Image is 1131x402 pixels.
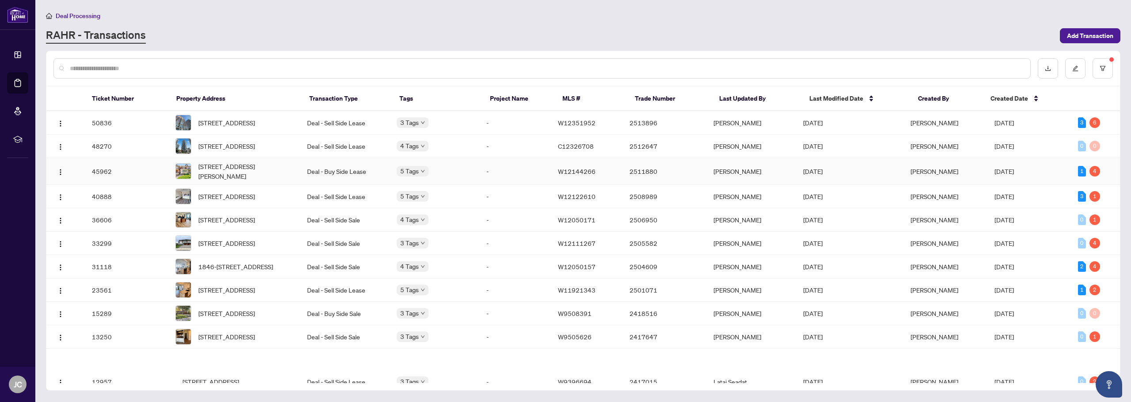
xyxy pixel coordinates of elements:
span: [DATE] [803,263,823,271]
button: Logo [53,139,68,153]
div: 0 [1078,376,1086,387]
span: 5 Tags [400,285,419,295]
span: W12351952 [558,119,596,127]
td: - [479,135,551,158]
span: W11921343 [558,286,596,294]
img: Logo [57,169,64,176]
span: [DATE] [994,286,1014,294]
td: 48270 [85,135,168,158]
span: 3 Tags [400,117,419,128]
td: 45962 [85,158,168,185]
span: [PERSON_NAME] [911,142,958,150]
span: [DATE] [803,239,823,247]
span: 3 Tags [400,331,419,342]
span: [DATE] [803,309,823,317]
button: Logo [53,189,68,203]
span: Created Date [991,94,1028,103]
td: 15289 [85,302,168,325]
span: W12050157 [558,263,596,271]
span: download [1045,65,1051,71]
th: MLS # [555,86,628,111]
span: filter [1100,65,1106,71]
span: edit [1072,65,1078,71]
span: [DATE] [803,286,823,294]
td: 2504609 [622,255,706,278]
div: 2 [1089,285,1100,295]
span: [PERSON_NAME] [911,239,958,247]
span: [DATE] [994,333,1014,341]
span: [STREET_ADDRESS] [198,141,255,151]
img: thumbnail-img [176,329,191,344]
span: [STREET_ADDRESS] [198,238,255,248]
img: Logo [57,379,64,386]
img: Logo [57,120,64,127]
td: 50836 [85,111,168,135]
div: 2 [1078,261,1086,272]
span: [STREET_ADDRESS] [198,332,255,342]
span: [DATE] [994,142,1014,150]
button: Logo [53,164,68,178]
button: Logo [53,283,68,297]
td: Deal - Buy Side Sale [300,302,390,325]
span: down [421,241,425,245]
img: Logo [57,143,64,150]
span: W9396694 [558,378,592,386]
img: thumbnail-img [176,259,191,274]
span: [DATE] [994,309,1014,317]
span: [DATE] [803,167,823,175]
div: 0 [1078,141,1086,151]
button: Logo [53,213,68,227]
td: - [479,208,551,232]
span: W9505626 [558,333,592,341]
img: thumbnail-img [176,164,191,179]
div: 4 [1089,261,1100,272]
span: down [421,218,425,222]
span: [PERSON_NAME] [911,192,958,200]
span: [STREET_ADDRESS] [198,285,255,295]
div: 0 [1089,141,1100,151]
td: 2513896 [622,111,706,135]
button: edit [1065,58,1085,79]
th: Last Modified Date [802,86,911,111]
span: W12050171 [558,216,596,224]
th: Trade Number [628,86,712,111]
span: W12144266 [558,167,596,175]
div: 0 [1078,214,1086,225]
span: [DATE] [803,192,823,200]
img: Logo [57,264,64,271]
td: 2505582 [622,232,706,255]
div: 2 [1089,376,1100,387]
th: Ticket Number [85,86,169,111]
span: 3 Tags [400,308,419,318]
td: [PERSON_NAME] [706,302,796,325]
div: 0 [1078,308,1086,319]
span: 4 Tags [400,141,419,151]
td: Deal - Sell Side Lease [300,278,390,302]
td: 2512647 [622,135,706,158]
td: [PERSON_NAME] [706,111,796,135]
button: download [1038,58,1058,79]
td: 2511880 [622,158,706,185]
td: 2417647 [622,325,706,349]
td: 33299 [85,232,168,255]
img: thumbnail-img [176,282,191,297]
div: 3 [1078,117,1086,128]
button: Logo [53,116,68,130]
div: 0 [1078,238,1086,248]
button: Logo [53,259,68,274]
span: [DATE] [994,239,1014,247]
td: - [479,302,551,325]
td: Deal - Sell Side Sale [300,325,390,349]
span: [DATE] [803,142,823,150]
td: - [479,325,551,349]
th: Tags [392,86,483,111]
span: Last Modified Date [809,94,863,103]
td: Deal - Sell Side Sale [300,208,390,232]
th: Project Name [483,86,555,111]
div: 0 [1089,308,1100,319]
td: 23561 [85,278,168,302]
th: Last Updated By [712,86,803,111]
td: Deal - Sell Side Lease [300,111,390,135]
td: Deal - Sell Side Sale [300,232,390,255]
div: 1 [1078,285,1086,295]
